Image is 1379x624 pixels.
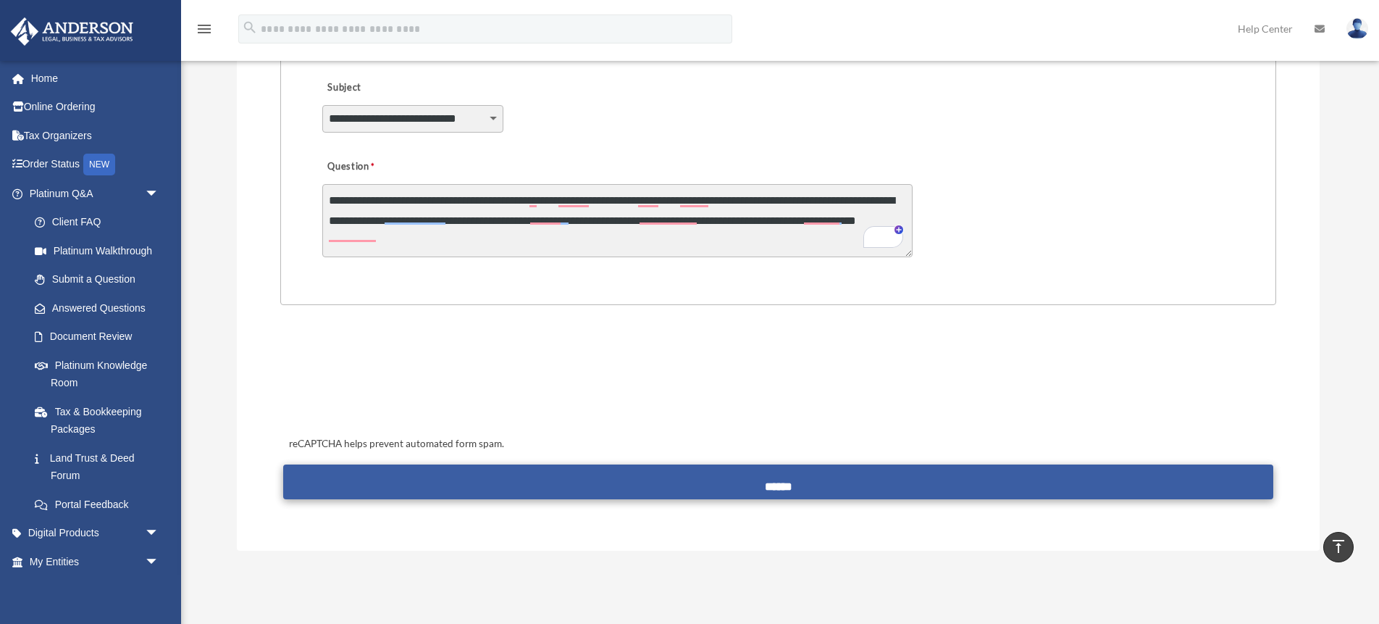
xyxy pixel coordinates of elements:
label: Question [322,157,435,178]
a: Tax & Bookkeeping Packages [20,397,181,444]
a: Document Review [20,323,181,351]
div: reCAPTCHA helps prevent automated form spam. [283,436,1273,453]
a: Platinum Q&Aarrow_drop_down [10,179,181,208]
a: My Entitiesarrow_drop_down [10,547,181,576]
a: Answered Questions [20,294,181,323]
i: menu [196,20,213,38]
iframe: To enrich screen reader interactions, please activate Accessibility in Grammarly extension settings [285,350,505,407]
a: Portal Feedback [20,490,181,519]
a: Platinum Knowledge Room [20,351,181,397]
i: search [242,20,258,36]
a: Home [10,64,181,93]
a: Online Ordering [10,93,181,122]
a: Digital Productsarrow_drop_down [10,519,181,548]
a: Submit a Question [20,265,174,294]
a: Platinum Walkthrough [20,236,181,265]
textarea: To enrich screen reader interactions, please activate Accessibility in Grammarly extension settings [322,184,913,257]
span: arrow_drop_down [145,547,174,577]
div: NEW [83,154,115,175]
span: arrow_drop_down [145,179,174,209]
label: Subject [322,78,460,98]
a: Order StatusNEW [10,150,181,180]
i: vertical_align_top [1330,538,1347,555]
span: arrow_drop_down [145,519,174,549]
a: Tax Organizers [10,121,181,150]
img: Anderson Advisors Platinum Portal [7,17,138,46]
img: User Pic [1346,18,1368,39]
a: Client FAQ [20,208,181,237]
a: vertical_align_top [1323,532,1354,562]
a: menu [196,25,213,38]
a: Land Trust & Deed Forum [20,444,181,490]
